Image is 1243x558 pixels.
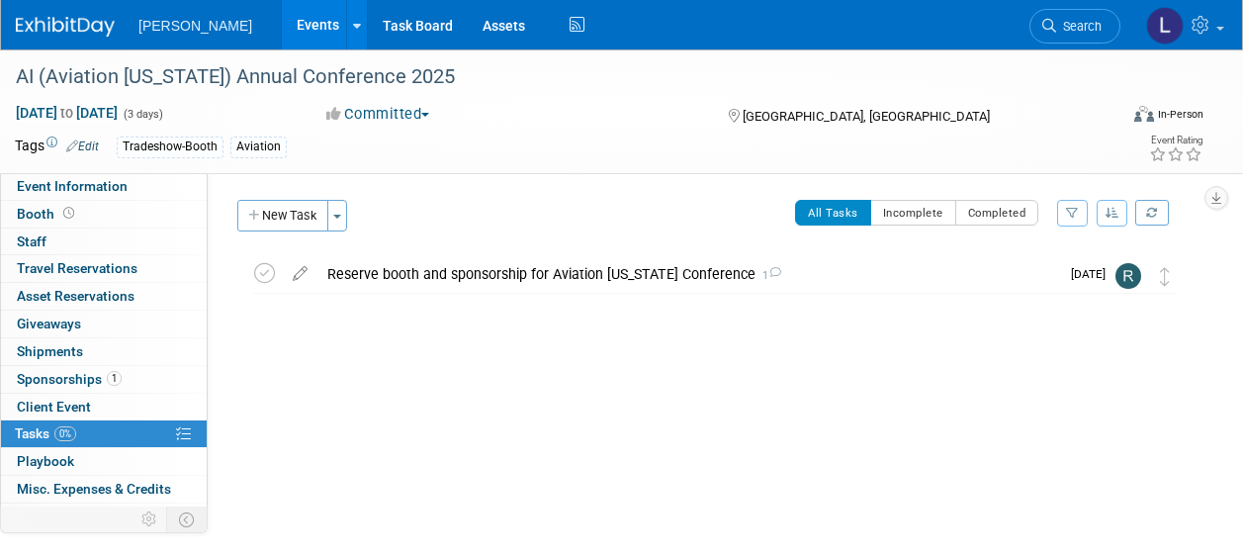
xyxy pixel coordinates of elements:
[755,269,781,282] span: 1
[1160,267,1170,286] i: Move task
[1146,7,1184,45] img: Lindsey Wolanczyk
[1157,107,1203,122] div: In-Person
[1,338,207,365] a: Shipments
[15,136,99,158] td: Tags
[317,257,1059,291] div: Reserve booth and sponsorship for Aviation [US_STATE] Conference
[1115,263,1141,289] img: Rebecca Deis
[1,366,207,393] a: Sponsorships1
[59,206,78,221] span: Booth not reserved yet
[1,255,207,282] a: Travel Reservations
[1,229,207,255] a: Staff
[138,18,252,34] span: [PERSON_NAME]
[319,104,437,125] button: Committed
[17,481,171,497] span: Misc. Expenses & Credits
[1,420,207,447] a: Tasks0%
[237,200,328,232] button: New Task
[122,108,163,121] span: (3 days)
[17,371,122,387] span: Sponsorships
[870,200,956,226] button: Incomplete
[1,201,207,228] a: Booth
[16,17,115,37] img: ExhibitDay
[1149,136,1202,145] div: Event Rating
[1135,200,1169,226] a: Refresh
[1,394,207,420] a: Client Event
[1056,19,1102,34] span: Search
[17,260,137,276] span: Travel Reservations
[57,105,76,121] span: to
[955,200,1039,226] button: Completed
[17,343,83,359] span: Shipments
[283,265,317,283] a: edit
[17,206,78,222] span: Booth
[1030,103,1203,133] div: Event Format
[795,200,871,226] button: All Tasks
[1029,9,1120,44] a: Search
[1,283,207,310] a: Asset Reservations
[54,426,76,441] span: 0%
[107,371,122,386] span: 1
[230,137,287,157] div: Aviation
[1,173,207,200] a: Event Information
[1134,106,1154,122] img: Format-Inperson.png
[17,453,74,469] span: Playbook
[1,448,207,475] a: Playbook
[17,288,134,304] span: Asset Reservations
[17,399,91,415] span: Client Event
[1,311,207,337] a: Giveaways
[117,137,223,157] div: Tradeshow-Booth
[17,178,128,194] span: Event Information
[66,139,99,153] a: Edit
[133,507,167,532] td: Personalize Event Tab Strip
[15,104,119,122] span: [DATE] [DATE]
[15,425,76,441] span: Tasks
[9,59,1102,95] div: AI (Aviation [US_STATE]) Annual Conference 2025
[1071,267,1115,281] span: [DATE]
[17,316,81,331] span: Giveaways
[1,476,207,503] a: Misc. Expenses & Credits
[167,507,208,532] td: Toggle Event Tabs
[17,233,46,249] span: Staff
[743,109,990,124] span: [GEOGRAPHIC_DATA], [GEOGRAPHIC_DATA]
